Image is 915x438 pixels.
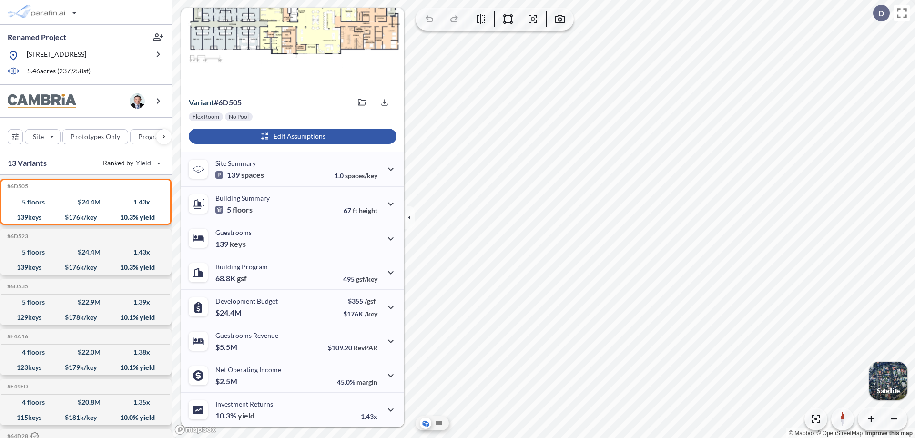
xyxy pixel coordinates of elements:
[5,333,28,340] h5: Click to copy the code
[215,308,243,317] p: $24.4M
[189,129,396,144] button: Edit Assumptions
[189,98,214,107] span: Variant
[233,205,253,214] span: floors
[215,342,239,352] p: $5.5M
[130,93,145,109] img: user logo
[215,377,239,386] p: $2.5M
[27,50,86,61] p: [STREET_ADDRESS]
[193,113,219,121] p: Flex Room
[343,310,377,318] p: $176K
[238,411,254,420] span: yield
[878,9,884,18] p: D
[361,412,377,420] p: 1.43x
[215,331,278,339] p: Guestrooms Revenue
[359,206,377,214] span: height
[215,239,246,249] p: 139
[420,418,431,429] button: Aerial View
[345,172,377,180] span: spaces/key
[8,32,66,42] p: Renamed Project
[877,387,900,395] p: Satellite
[433,418,445,429] button: Site Plan
[328,344,377,352] p: $109.20
[215,194,270,202] p: Building Summary
[869,362,907,400] img: Switcher Image
[189,98,242,107] p: # 6d505
[215,297,278,305] p: Development Budget
[215,274,247,283] p: 68.8K
[215,228,252,236] p: Guestrooms
[95,155,167,171] button: Ranked by Yield
[5,233,28,240] h5: Click to copy the code
[8,94,76,109] img: BrandImage
[8,157,47,169] p: 13 Variants
[215,366,281,374] p: Net Operating Income
[174,424,216,435] a: Mapbox homepage
[230,239,246,249] span: keys
[62,129,128,144] button: Prototypes Only
[354,344,377,352] span: RevPAR
[5,383,28,390] h5: Click to copy the code
[27,66,91,77] p: 5.46 acres ( 237,958 sf)
[71,132,120,142] p: Prototypes Only
[215,170,264,180] p: 139
[353,206,357,214] span: ft
[215,411,254,420] p: 10.3%
[33,132,44,142] p: Site
[356,378,377,386] span: margin
[215,400,273,408] p: Investment Returns
[138,132,165,142] p: Program
[25,129,61,144] button: Site
[337,378,377,386] p: 45.0%
[365,297,376,305] span: /gsf
[215,263,268,271] p: Building Program
[343,275,377,283] p: 495
[215,205,253,214] p: 5
[237,274,247,283] span: gsf
[344,206,377,214] p: 67
[865,430,913,437] a: Improve this map
[869,362,907,400] button: Switcher ImageSatellite
[365,310,377,318] span: /key
[136,158,152,168] span: Yield
[789,430,815,437] a: Mapbox
[5,183,28,190] h5: Click to copy the code
[343,297,377,305] p: $355
[130,129,182,144] button: Program
[215,159,256,167] p: Site Summary
[335,172,377,180] p: 1.0
[5,283,28,290] h5: Click to copy the code
[356,275,377,283] span: gsf/key
[816,430,863,437] a: OpenStreetMap
[241,170,264,180] span: spaces
[229,113,249,121] p: No Pool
